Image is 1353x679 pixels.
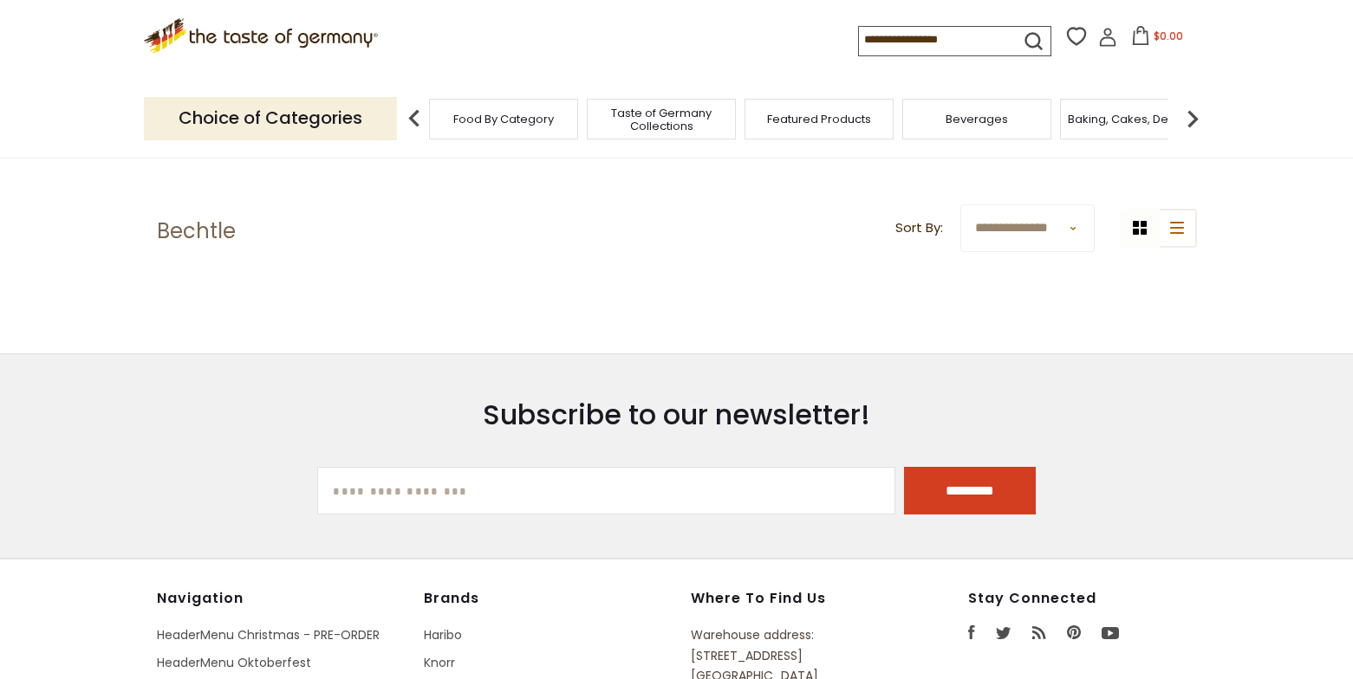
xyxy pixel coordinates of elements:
a: Haribo [424,626,462,643]
h4: Stay Connected [968,590,1197,607]
a: Knorr [424,654,455,671]
img: next arrow [1175,101,1210,136]
a: HeaderMenu Christmas - PRE-ORDER [157,626,380,643]
a: Baking, Cakes, Desserts [1068,113,1202,126]
label: Sort By: [895,217,943,239]
button: $0.00 [1121,26,1194,52]
a: Featured Products [767,113,871,126]
a: HeaderMenu Oktoberfest [157,654,311,671]
h3: Subscribe to our newsletter! [317,398,1036,432]
h4: Where to find us [691,590,888,607]
a: Beverages [946,113,1008,126]
a: Food By Category [453,113,554,126]
h1: Bechtle [157,218,236,244]
h4: Brands [424,590,673,607]
span: $0.00 [1154,29,1183,43]
img: previous arrow [397,101,432,136]
h4: Navigation [157,590,407,607]
a: Taste of Germany Collections [592,107,731,133]
p: Choice of Categories [144,97,397,139]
